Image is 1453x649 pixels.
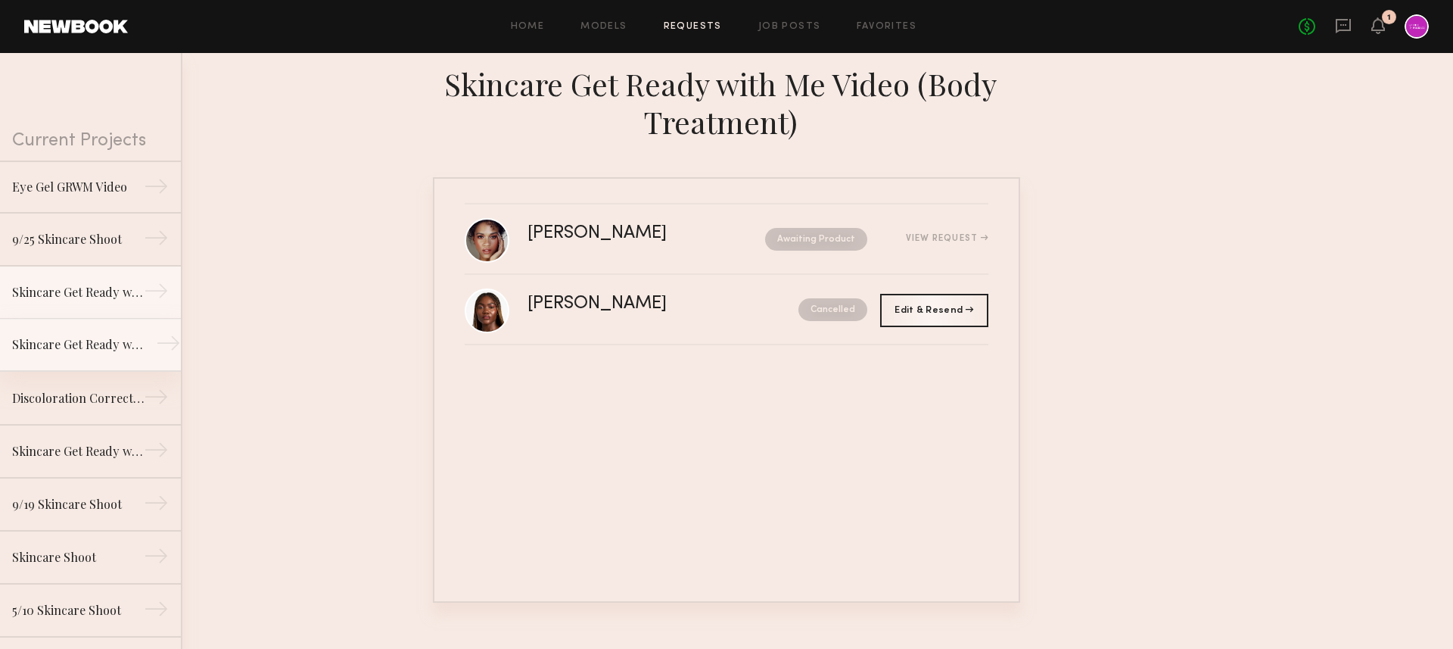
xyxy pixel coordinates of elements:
div: → [144,226,169,256]
div: [PERSON_NAME] [527,225,716,242]
div: 9/25 Skincare Shoot [12,230,144,248]
div: Skincare Get Ready with Me Video [12,442,144,460]
div: → [144,438,169,468]
div: 9/19 Skincare Shoot [12,495,144,513]
div: Skincare Get Ready with Me Video (Body Treatment) [12,283,144,301]
div: 5/10 Skincare Shoot [12,601,144,619]
a: Models [580,22,627,32]
div: Skincare Get Ready with Me Video (Eye Gel) [12,335,144,354]
a: [PERSON_NAME]Awaiting ProductView Request [465,204,988,275]
div: Skincare Shoot [12,548,144,566]
a: Home [511,22,545,32]
div: → [144,174,169,204]
div: Eye Gel GRWM Video [12,178,144,196]
div: → [144,597,169,627]
div: → [144,491,169,521]
nb-request-status: Cancelled [798,298,867,321]
a: [PERSON_NAME]Cancelled [465,275,988,345]
div: [PERSON_NAME] [527,295,733,313]
div: Skincare Get Ready with Me Video (Body Treatment) [433,65,1020,141]
nb-request-status: Awaiting Product [765,228,867,251]
div: → [144,544,169,574]
a: Favorites [857,22,916,32]
div: Discoloration Correcting Serum GRWM Video [12,389,144,407]
div: View Request [906,234,988,243]
span: Edit & Resend [895,306,973,315]
div: 1 [1387,14,1391,22]
div: → [144,279,169,309]
div: → [144,385,169,415]
a: Job Posts [758,22,821,32]
a: Requests [664,22,722,32]
div: → [156,331,181,361]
